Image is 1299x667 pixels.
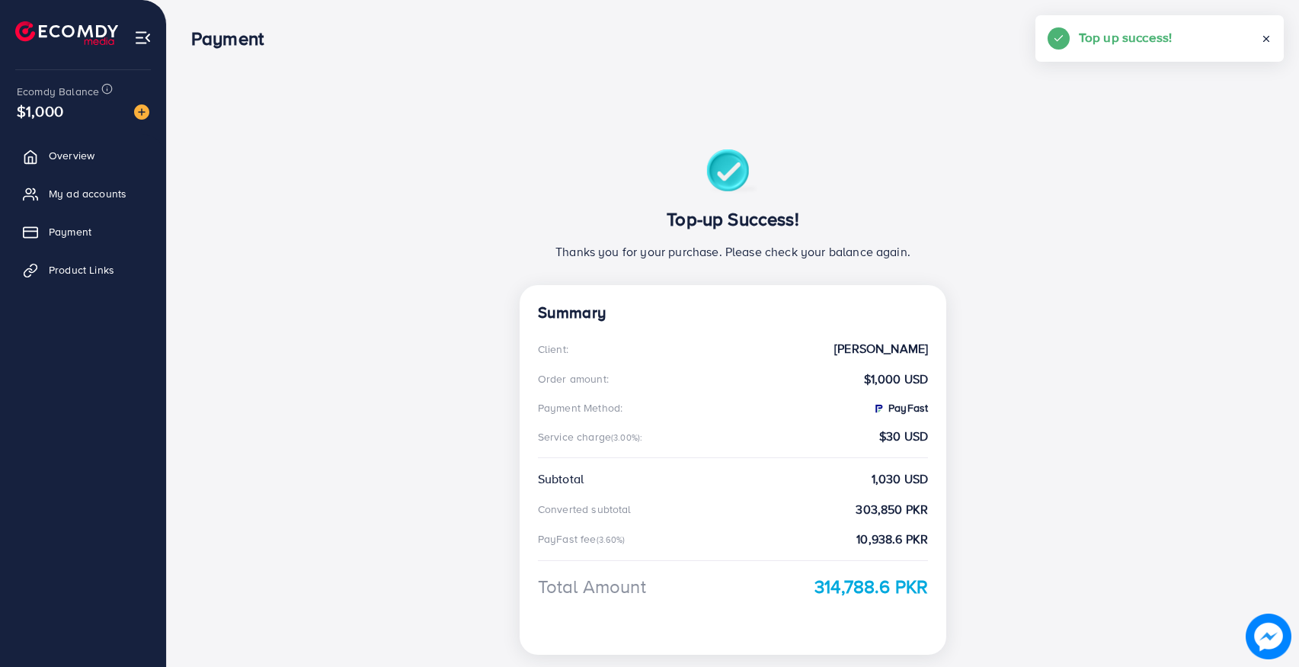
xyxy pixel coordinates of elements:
[538,502,632,517] div: Converted subtotal
[597,534,626,546] small: (3.60%)
[611,431,642,444] small: (3.00%):
[538,303,929,322] h4: Summary
[11,178,155,209] a: My ad accounts
[864,370,929,388] strong: $1,000 USD
[856,501,928,518] strong: 303,850 PKR
[17,100,63,122] span: $1,000
[706,149,760,196] img: success
[834,340,928,358] strong: [PERSON_NAME]
[49,262,114,277] span: Product Links
[538,242,929,261] p: Thanks you for your purchase. Please check your balance again.
[134,29,152,46] img: menu
[49,224,91,239] span: Payment
[538,400,622,415] div: Payment Method:
[11,216,155,247] a: Payment
[49,148,94,163] span: Overview
[49,186,126,201] span: My ad accounts
[134,104,149,120] img: image
[538,208,929,230] h3: Top-up Success!
[11,140,155,171] a: Overview
[15,21,118,45] img: logo
[191,27,276,50] h3: Payment
[814,573,928,600] strong: 314,788.6 PKR
[538,531,630,547] div: PayFast fee
[1079,27,1172,47] h5: Top up success!
[872,402,885,415] img: PayFast
[11,255,155,285] a: Product Links
[538,573,646,600] div: Total Amount
[17,84,99,99] span: Ecomdy Balance
[538,470,584,488] div: Subtotal
[879,428,928,445] strong: $30 USD
[538,429,648,444] div: Service charge
[538,371,609,386] div: Order amount:
[856,531,928,548] strong: 10,938.6 PKR
[872,400,928,415] strong: PayFast
[872,470,928,488] strong: 1,030 USD
[538,342,568,357] div: Client:
[1246,614,1291,659] img: image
